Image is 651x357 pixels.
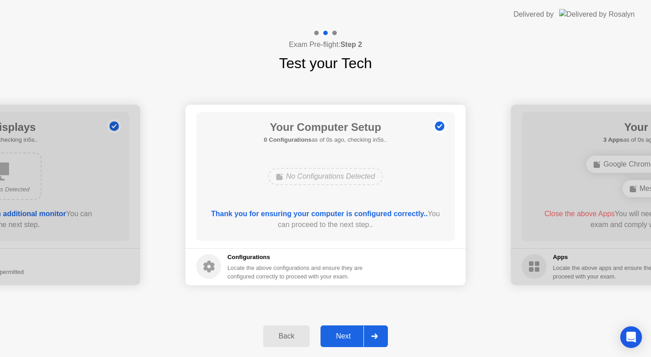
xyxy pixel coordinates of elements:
h1: Test your Tech [279,52,372,74]
button: Back [263,325,310,347]
h4: Exam Pre-flight: [289,39,362,50]
b: 0 Configurations [264,136,311,143]
div: Back [266,332,307,340]
h1: Your Computer Setup [264,119,387,135]
h5: Configurations [227,253,364,262]
button: Next [321,325,388,347]
b: Thank you for ensuring your computer is configured correctly.. [211,210,428,218]
div: Locate the above configurations and ensure they are configured correctly to proceed with your exam. [227,264,364,281]
img: Delivered by Rosalyn [559,9,635,19]
div: Open Intercom Messenger [620,326,642,348]
b: Step 2 [340,41,362,48]
div: Next [323,332,363,340]
div: No Configurations Detected [268,168,383,185]
div: Delivered by [514,9,554,20]
div: You can proceed to the next step.. [209,209,442,230]
h5: as of 0s ago, checking in5s.. [264,135,387,144]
